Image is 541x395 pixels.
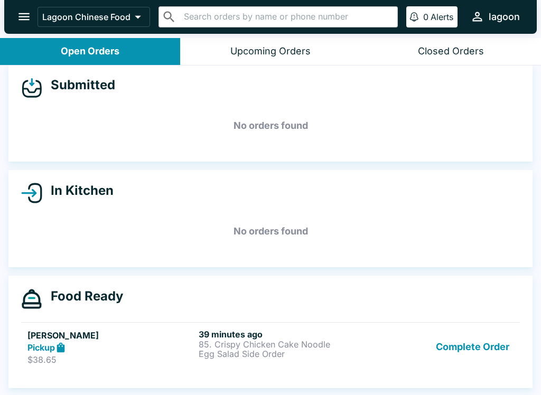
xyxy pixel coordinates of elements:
h5: No orders found [21,212,520,250]
h4: In Kitchen [42,183,114,199]
button: Complete Order [432,329,514,365]
strong: Pickup [27,342,55,353]
h4: Submitted [42,77,115,93]
a: [PERSON_NAME]Pickup$38.6539 minutes ago85. Crispy Chicken Cake NoodleEgg Salad Side OrderComplete... [21,322,520,372]
h5: [PERSON_NAME] [27,329,194,342]
p: Alerts [431,12,453,22]
h5: No orders found [21,107,520,145]
p: 85. Crispy Chicken Cake Noodle [199,340,366,349]
p: $38.65 [27,354,194,365]
button: lagoon [466,5,524,28]
p: Lagoon Chinese Food [42,12,130,22]
div: Closed Orders [418,45,484,58]
button: Lagoon Chinese Food [38,7,150,27]
p: Egg Salad Side Order [199,349,366,359]
div: Open Orders [61,45,119,58]
p: 0 [423,12,428,22]
div: lagoon [489,11,520,23]
button: open drawer [11,3,38,30]
h6: 39 minutes ago [199,329,366,340]
input: Search orders by name or phone number [181,10,393,24]
div: Upcoming Orders [230,45,311,58]
h4: Food Ready [42,288,123,304]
